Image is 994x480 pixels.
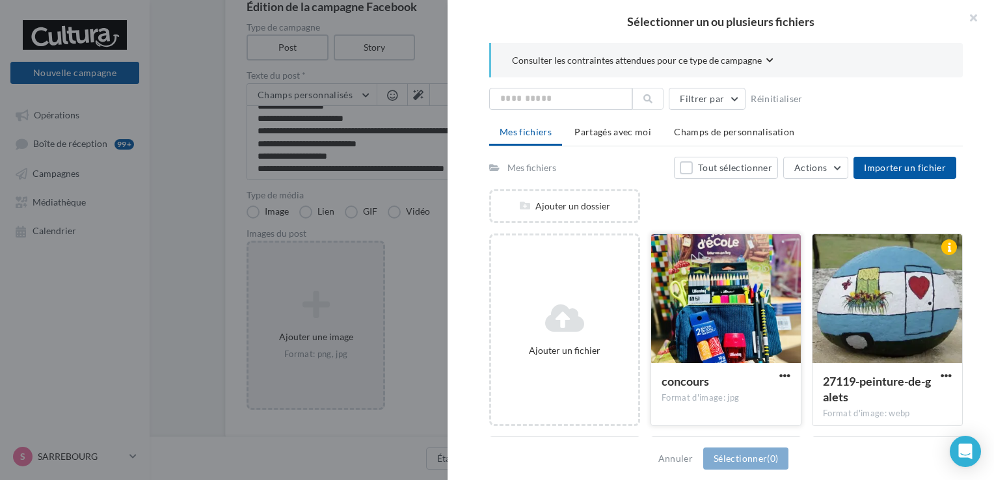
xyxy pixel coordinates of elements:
div: Format d'image: webp [823,408,952,420]
div: Open Intercom Messenger [950,436,981,467]
span: Importer un fichier [864,162,946,173]
span: Actions [794,162,827,173]
h2: Sélectionner un ou plusieurs fichiers [468,16,973,27]
button: Réinitialiser [745,91,808,107]
button: Importer un fichier [853,157,956,179]
button: Actions [783,157,848,179]
span: (0) [767,453,778,464]
button: Tout sélectionner [674,157,778,179]
div: Ajouter un fichier [496,344,633,357]
div: Mes fichiers [507,161,556,174]
button: Sélectionner(0) [703,447,788,470]
span: Consulter les contraintes attendues pour ce type de campagne [512,54,762,67]
button: Annuler [653,451,698,466]
div: Ajouter un dossier [491,200,638,213]
span: Mes fichiers [500,126,552,137]
span: Champs de personnalisation [674,126,794,137]
button: Filtrer par [669,88,745,110]
span: 27119-peinture-de-galets [823,374,931,404]
button: Consulter les contraintes attendues pour ce type de campagne [512,53,773,70]
span: Partagés avec moi [574,126,651,137]
span: concours [662,374,709,388]
div: Format d'image: jpg [662,392,790,404]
